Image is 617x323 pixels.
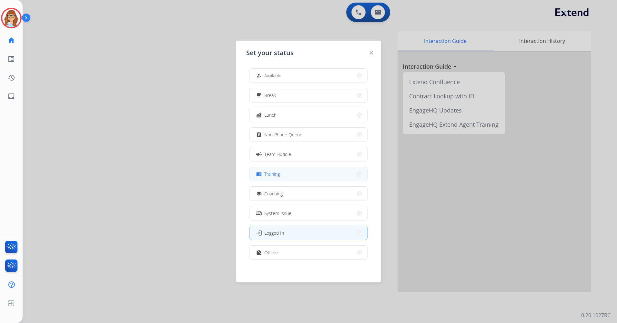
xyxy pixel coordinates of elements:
[256,73,262,78] mat-icon: how_to_reg
[7,93,15,100] mat-icon: inbox
[264,131,302,138] span: Non-Phone Queue
[250,187,367,201] button: Coaching
[7,36,15,44] mat-icon: home
[264,171,280,177] span: Training
[246,48,294,57] span: Set your status
[250,246,367,259] button: Offline
[370,51,373,54] img: close-button
[250,88,367,102] button: Break
[250,69,367,83] button: Available
[250,226,367,240] button: Logged In
[256,210,262,216] mat-icon: phonelink_off
[256,230,262,236] mat-icon: login
[2,9,20,27] img: avatar
[256,112,262,118] mat-icon: fastfood
[264,190,283,197] span: Coaching
[264,72,281,79] span: Available
[264,230,284,236] span: Logged In
[264,92,276,99] span: Break
[256,250,262,255] mat-icon: work_off
[264,151,291,158] span: Team Huddle
[264,249,278,256] span: Offline
[250,128,367,142] button: Non-Phone Queue
[7,74,15,82] mat-icon: history
[7,55,15,63] mat-icon: list_alt
[250,167,367,181] button: Training
[256,191,262,196] mat-icon: school
[256,132,262,137] mat-icon: assignment
[250,108,367,122] button: Lunch
[264,210,291,217] span: System Issue
[256,171,262,177] mat-icon: menu_book
[250,206,367,220] button: System Issue
[581,311,611,319] p: 0.20.1027RC
[264,112,277,118] span: Lunch
[250,147,367,161] button: Team Huddle
[256,93,262,98] mat-icon: free_breakfast
[256,151,262,157] mat-icon: campaign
